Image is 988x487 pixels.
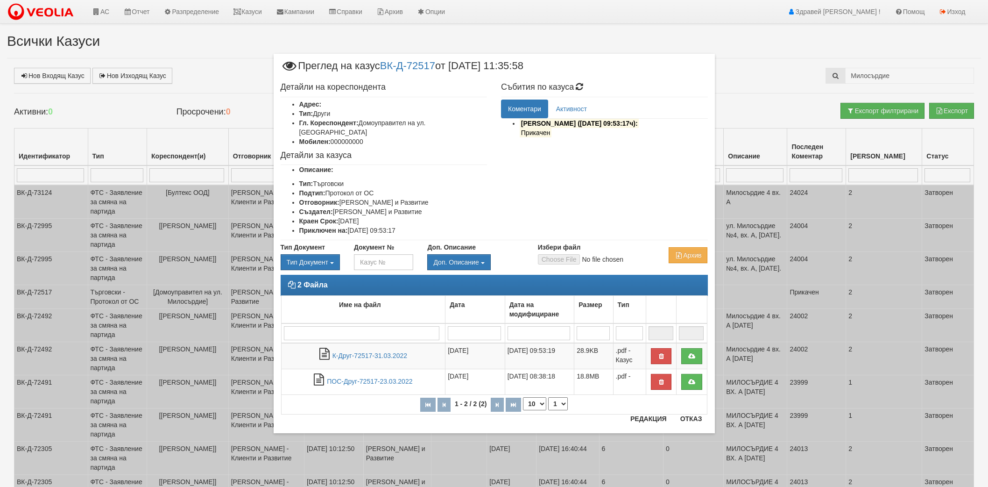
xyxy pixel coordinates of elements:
tr: К-Друг-72517-31.03.2022.pdf - Казус [281,343,707,369]
b: Дата на модифициране [509,301,559,318]
a: ВК-Д-72517 [380,60,435,72]
b: Отговорник: [299,199,339,206]
span: Тип Документ [287,258,328,266]
td: Тип: No sort applied, activate to apply an ascending sort [613,296,646,324]
a: ПОС-Друг-72517-23.03.2022 [327,378,412,385]
a: Активност [549,100,594,118]
tr: ПОС-Друг-72517-23.03.2022.pdf - [281,369,707,395]
li: Протокол от ОС [299,188,487,198]
h4: Събития по казуса [501,83,708,92]
b: Гл. Кореспондент: [299,119,359,127]
label: Доп. Описание [427,243,475,252]
b: Име на файл [339,301,381,308]
li: Търговски [299,179,487,188]
div: Двоен клик, за изчистване на избраната стойност. [281,254,340,270]
select: Брой редове на страница [523,397,546,410]
button: Доп. Описание [427,254,490,270]
b: Приключен на: [299,227,348,234]
li: [PERSON_NAME] и Развитие [299,207,487,216]
button: Първа страница [420,398,436,412]
li: Домоуправител на ул. [GEOGRAPHIC_DATA] [299,118,487,137]
b: Създател: [299,208,333,215]
b: Описание: [299,166,333,173]
button: Архив [669,247,707,263]
mark: Прикачен [520,128,551,138]
td: [DATE] [445,369,505,395]
label: Тип Документ [281,243,325,252]
span: 1 - 2 / 2 (2) [452,400,489,408]
b: Размер [579,301,602,308]
td: Размер: No sort applied, activate to apply an ascending sort [574,296,613,324]
div: Двоен клик, за изчистване на избраната стойност. [427,254,523,270]
button: Следваща страница [491,398,504,412]
b: Тип [618,301,629,308]
span: Преглед на казус от [DATE] 11:35:58 [281,61,523,78]
input: Казус № [354,254,413,270]
td: 28.9KB [574,343,613,369]
b: Дата [450,301,465,308]
td: Дата: No sort applied, activate to apply an ascending sort [445,296,505,324]
a: К-Друг-72517-31.03.2022 [332,352,407,359]
b: Тип: [299,180,313,187]
b: Мобилен: [299,138,331,145]
button: Тип Документ [281,254,340,270]
b: Адрес: [299,100,322,108]
a: Коментари [501,100,548,118]
td: : No sort applied, activate to apply an ascending sort [646,296,677,324]
b: Тип: [299,110,313,117]
button: Последна страница [506,398,521,412]
li: [PERSON_NAME] и Развитие [299,198,487,207]
td: 18.8MB [574,369,613,395]
li: Други [299,109,487,118]
mark: [PERSON_NAME] ([DATE] 09:53:17ч): [520,118,639,129]
td: [DATE] 09:53:19 [505,343,574,369]
h4: Детайли за казуса [281,151,487,160]
td: Дата на модифициране: No sort applied, activate to apply an ascending sort [505,296,574,324]
li: 000000000 [299,137,487,146]
li: Изпратено до кореспондента [520,119,708,137]
button: Предишна страница [438,398,451,412]
select: Страница номер [548,397,568,410]
li: [DATE] [299,216,487,226]
td: [DATE] [445,343,505,369]
td: Име на файл: No sort applied, activate to apply an ascending sort [281,296,445,324]
span: Доп. Описание [433,258,479,266]
label: Избери файл [538,243,581,252]
b: Краен Срок: [299,217,339,225]
li: [DATE] 09:53:17 [299,226,487,235]
td: : No sort applied, activate to apply an ascending sort [677,296,707,324]
td: .pdf - Казус [613,343,646,369]
label: Документ № [354,243,394,252]
h4: Детайли на кореспондента [281,83,487,92]
td: [DATE] 08:38:18 [505,369,574,395]
strong: 2 Файла [297,281,328,289]
b: Подтип: [299,189,325,197]
td: .pdf - [613,369,646,395]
